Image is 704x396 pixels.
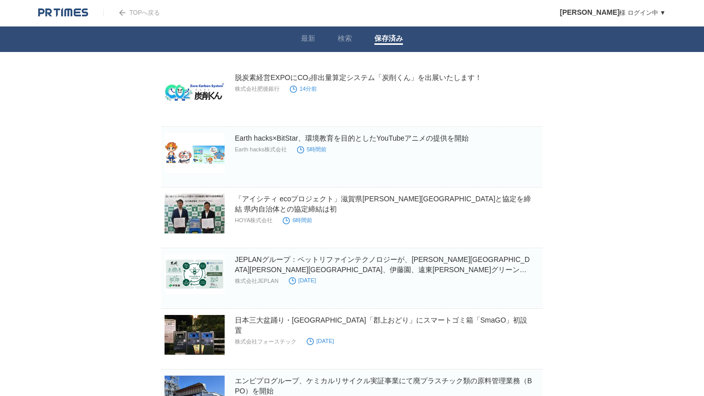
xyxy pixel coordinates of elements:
[560,9,666,16] a: [PERSON_NAME]様 ログイン中 ▼
[235,134,469,142] a: Earth hacks×BitStar、環境教育を目的としたYouTubeアニメの提供を開始
[165,133,225,173] img: Earth hacks×BitStar、環境教育を目的としたYouTubeアニメの提供を開始
[374,34,403,45] a: 保存済み
[301,34,315,45] a: 最新
[235,217,273,224] p: HOYA株式会社
[165,315,225,355] img: 日本三大盆踊り・岐阜県「郡上おどり」にスマートゴミ箱「SmaGO」初設置
[235,316,527,334] a: 日本三大盆踊り・[GEOGRAPHIC_DATA]「郡上おどり」にスマートゴミ箱「SmaGO」初設置
[235,73,482,82] a: 脱炭素経営EXPOにCO₂排出量算定システム「炭削くん」を出展いたします！
[235,85,280,93] p: 株式会社肥後銀行
[307,338,334,344] time: [DATE]
[103,9,160,16] a: TOPへ戻る
[290,86,317,92] time: 14分前
[338,34,352,45] a: 検索
[235,195,531,213] a: 「アイシティ ecoプロジェクト」滋賀県[PERSON_NAME][GEOGRAPHIC_DATA]と協定を締結 県内自治体との協定締結は初
[235,277,279,285] p: 株式会社JEPLAN
[165,194,225,233] img: 「アイシティ ecoプロジェクト」滋賀県彦根市と協定を締結 県内自治体との協定締結は初
[119,10,125,16] img: arrow.png
[165,254,225,294] img: JEPLANグループ：ペットリファインテクノロジーが、宮崎県都城市、伊藤園、遠東石塚グリーンペットとともに「ペットボトル水平リサイクル事業に係る連携協定」を締結
[297,146,327,152] time: 5時間前
[560,8,619,16] span: [PERSON_NAME]
[165,72,225,112] img: 脱炭素経営EXPOにCO₂排出量算定システム「炭削くん」を出展いたします！
[283,217,312,223] time: 6時間前
[235,146,287,153] p: Earth hacks株式会社
[235,377,532,395] a: エンビプログループ、ケミカルリサイクル実証事業にて廃プラスチック類の原料管理業務（BPO）を開始
[235,255,530,284] a: JEPLANグループ：ペットリファインテクノロジーが、[PERSON_NAME][GEOGRAPHIC_DATA][PERSON_NAME][GEOGRAPHIC_DATA]、伊藤園、遠東[PE...
[289,277,316,283] time: [DATE]
[235,338,296,346] p: 株式会社フォーステック
[38,8,88,18] img: logo.png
